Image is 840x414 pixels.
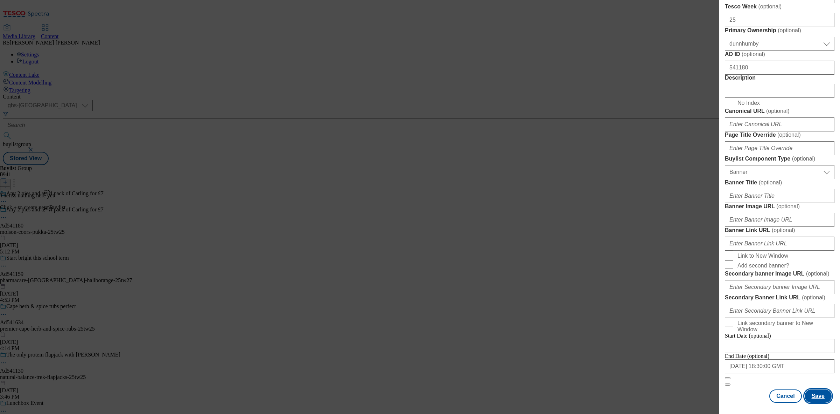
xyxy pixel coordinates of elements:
[772,227,795,233] span: ( optional )
[725,280,834,294] input: Enter Secondary banner Image URL
[725,377,730,379] button: Close
[725,227,834,234] label: Banner Link URL
[758,4,782,9] span: ( optional )
[725,179,834,186] label: Banner Title
[759,179,782,185] span: ( optional )
[725,108,834,115] label: Canonical URL
[737,263,789,269] span: Add second banner?
[769,389,801,403] button: Cancel
[725,189,834,203] input: Enter Banner Title
[802,294,825,300] span: ( optional )
[725,155,834,162] label: Buylist Component Type
[725,61,834,75] input: Enter AD ID
[725,131,834,138] label: Page Title Override
[725,117,834,131] input: Enter Canonical URL
[778,27,801,33] span: ( optional )
[725,27,834,34] label: Primary Ownership
[742,51,765,57] span: ( optional )
[725,333,771,339] span: Start Date (optional)
[737,253,788,259] span: Link to New Window
[725,51,834,58] label: AD ID
[725,213,834,227] input: Enter Banner Image URL
[725,13,834,27] input: Enter Tesco Week
[725,294,834,301] label: Secondary Banner Link URL
[725,270,834,277] label: Secondary banner Image URL
[725,75,834,81] label: Description
[766,108,790,114] span: ( optional )
[725,304,834,318] input: Enter Secondary Banner Link URL
[725,237,834,251] input: Enter Banner Link URL
[725,3,834,10] label: Tesco Week
[792,156,815,162] span: ( optional )
[737,100,760,106] span: No Index
[725,353,769,359] span: End Date (optional)
[725,141,834,155] input: Enter Page Title Override
[725,339,834,353] input: Enter Date
[737,320,832,333] span: Link secondary banner to New Window
[725,84,834,98] input: Enter Description
[805,389,832,403] button: Save
[725,359,834,373] input: Enter Date
[725,203,834,210] label: Banner Image URL
[777,132,801,138] span: ( optional )
[776,203,800,209] span: ( optional )
[806,271,829,277] span: ( optional )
